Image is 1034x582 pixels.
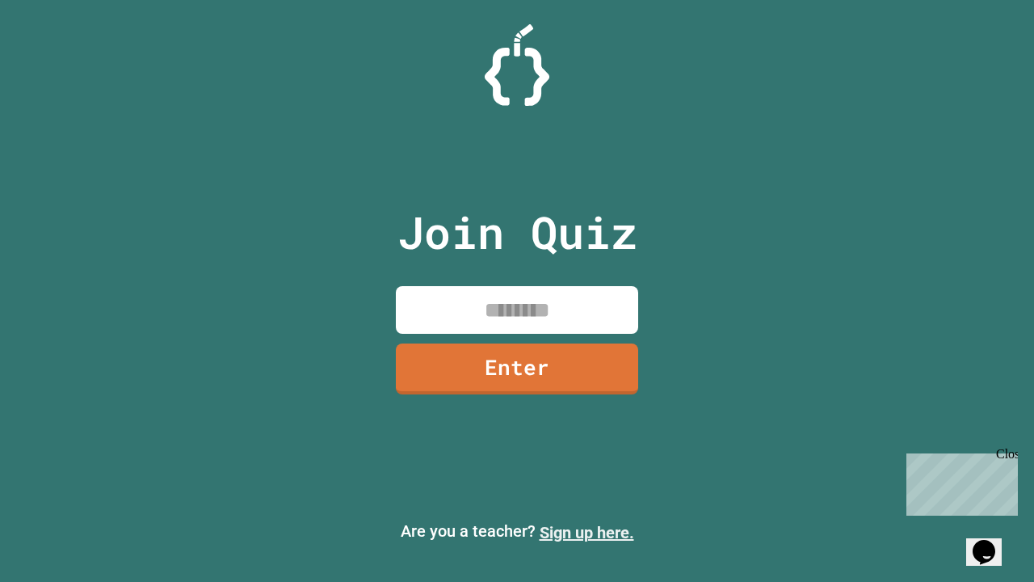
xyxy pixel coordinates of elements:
img: Logo.svg [485,24,549,106]
iframe: chat widget [900,447,1018,516]
p: Join Quiz [397,199,637,266]
iframe: chat widget [966,517,1018,566]
a: Sign up here. [540,523,634,542]
p: Are you a teacher? [13,519,1021,545]
div: Chat with us now!Close [6,6,111,103]
a: Enter [396,344,638,394]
